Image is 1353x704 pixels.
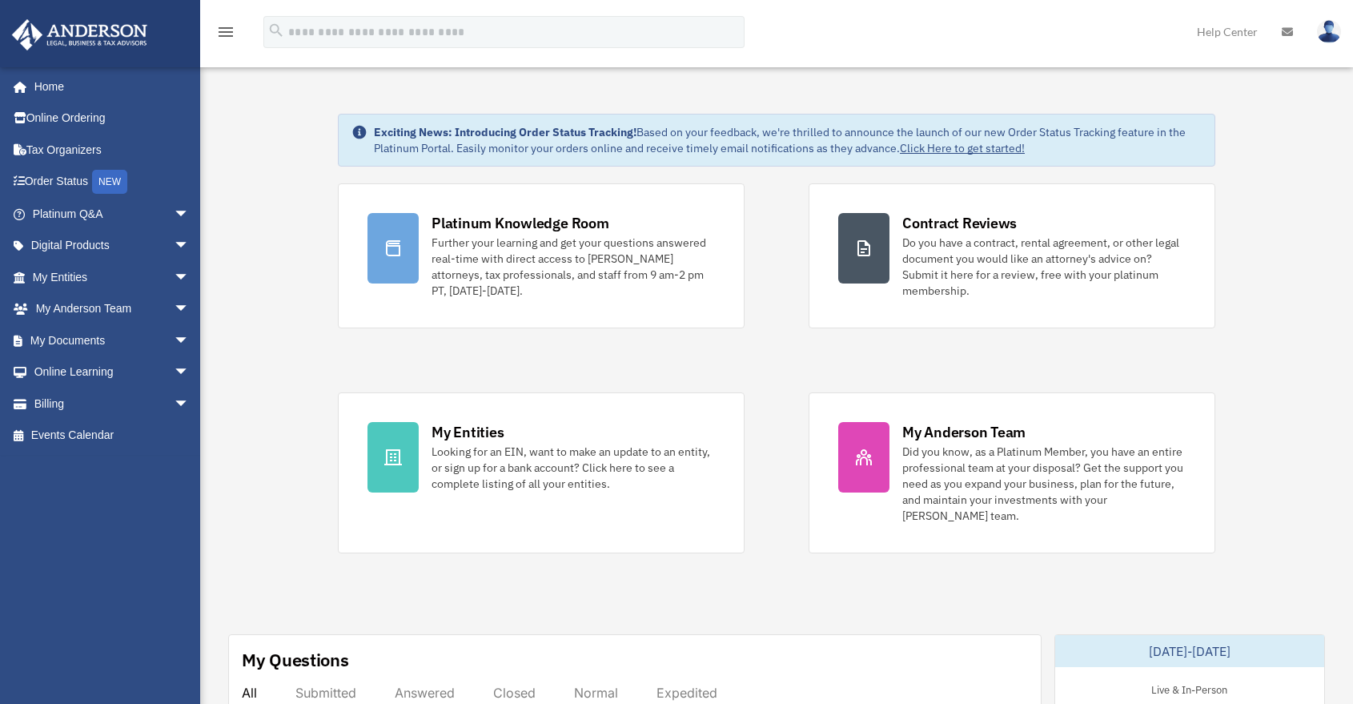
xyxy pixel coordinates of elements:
a: Order StatusNEW [11,166,214,199]
a: My Anderson Teamarrow_drop_down [11,293,214,325]
a: Home [11,70,206,103]
span: arrow_drop_down [174,261,206,294]
div: Looking for an EIN, want to make an update to an entity, or sign up for a bank account? Click her... [432,444,715,492]
a: My Documentsarrow_drop_down [11,324,214,356]
span: arrow_drop_down [174,388,206,420]
div: Contract Reviews [902,213,1017,233]
strong: Exciting News: Introducing Order Status Tracking! [374,125,636,139]
img: Anderson Advisors Platinum Portal [7,19,152,50]
div: Normal [574,685,618,701]
a: My Entitiesarrow_drop_down [11,261,214,293]
div: All [242,685,257,701]
a: Click Here to get started! [900,141,1025,155]
div: Platinum Knowledge Room [432,213,609,233]
div: Closed [493,685,536,701]
a: Digital Productsarrow_drop_down [11,230,214,262]
i: menu [216,22,235,42]
div: [DATE]-[DATE] [1055,635,1325,667]
a: Platinum Knowledge Room Further your learning and get your questions answered real-time with dire... [338,183,745,328]
span: arrow_drop_down [174,230,206,263]
a: My Entities Looking for an EIN, want to make an update to an entity, or sign up for a bank accoun... [338,392,745,553]
div: NEW [92,170,127,194]
div: My Entities [432,422,504,442]
span: arrow_drop_down [174,324,206,357]
span: arrow_drop_down [174,293,206,326]
a: Tax Organizers [11,134,214,166]
span: arrow_drop_down [174,198,206,231]
div: Based on your feedback, we're thrilled to announce the launch of our new Order Status Tracking fe... [374,124,1202,156]
i: search [267,22,285,39]
div: My Questions [242,648,349,672]
div: Did you know, as a Platinum Member, you have an entire professional team at your disposal? Get th... [902,444,1186,524]
a: Platinum Q&Aarrow_drop_down [11,198,214,230]
a: Events Calendar [11,420,214,452]
a: Billingarrow_drop_down [11,388,214,420]
div: Answered [395,685,455,701]
div: Submitted [295,685,356,701]
div: Live & In-Person [1138,680,1240,697]
div: My Anderson Team [902,422,1026,442]
div: Expedited [656,685,717,701]
div: Do you have a contract, rental agreement, or other legal document you would like an attorney's ad... [902,235,1186,299]
a: My Anderson Team Did you know, as a Platinum Member, you have an entire professional team at your... [809,392,1215,553]
a: Online Ordering [11,103,214,135]
div: Further your learning and get your questions answered real-time with direct access to [PERSON_NAM... [432,235,715,299]
a: Contract Reviews Do you have a contract, rental agreement, or other legal document you would like... [809,183,1215,328]
span: arrow_drop_down [174,356,206,389]
a: menu [216,28,235,42]
img: User Pic [1317,20,1341,43]
a: Online Learningarrow_drop_down [11,356,214,388]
